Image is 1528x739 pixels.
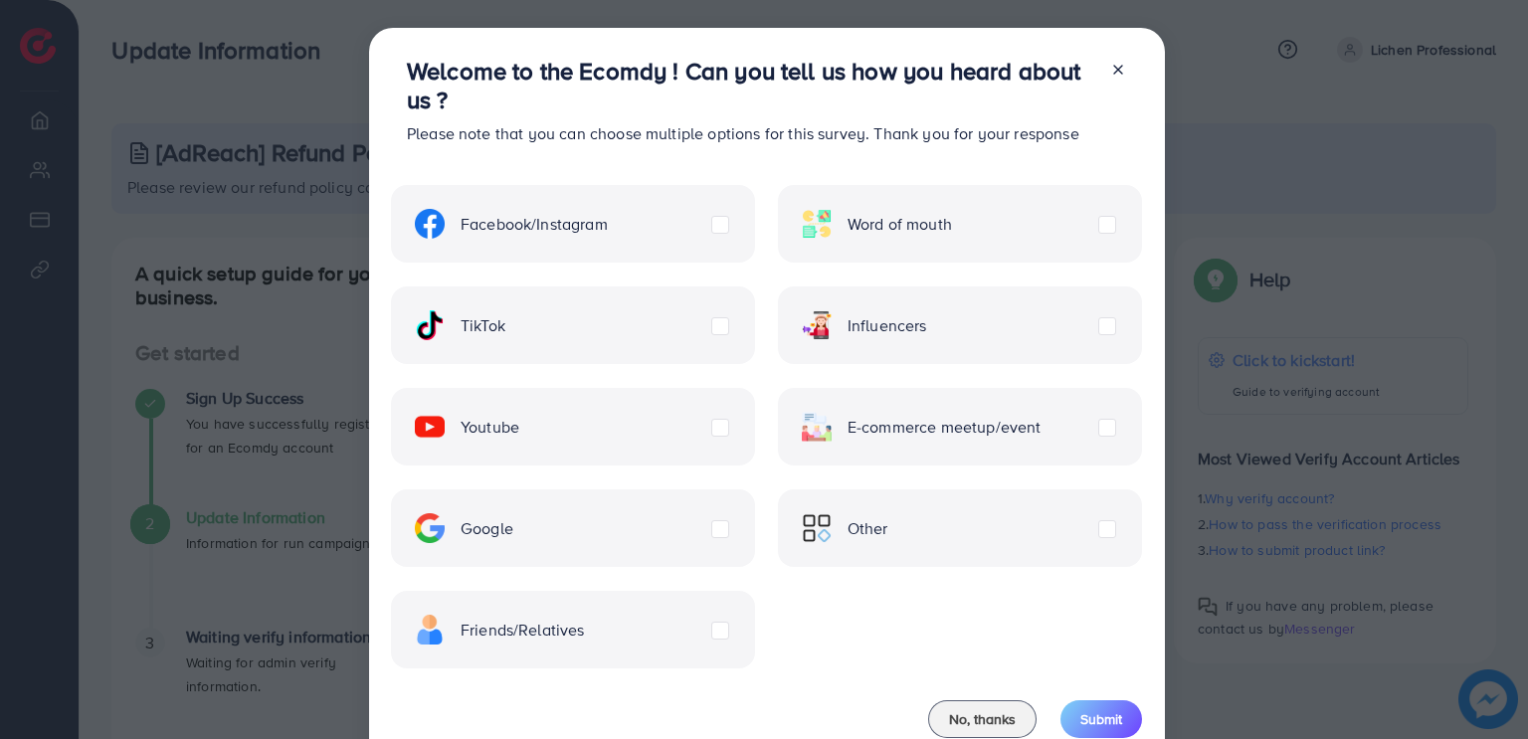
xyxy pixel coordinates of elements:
p: Please note that you can choose multiple options for this survey. Thank you for your response [407,121,1094,145]
span: Word of mouth [848,213,952,236]
span: Youtube [461,416,519,439]
span: TikTok [461,314,505,337]
button: Submit [1060,700,1142,738]
span: Submit [1080,709,1122,729]
img: ic-freind.8e9a9d08.svg [415,615,445,645]
span: Friends/Relatives [461,619,585,642]
button: No, thanks [928,700,1037,738]
span: No, thanks [949,709,1016,729]
span: Influencers [848,314,927,337]
img: ic-google.5bdd9b68.svg [415,513,445,543]
img: ic-youtube.715a0ca2.svg [415,412,445,442]
img: ic-influencers.a620ad43.svg [802,310,832,340]
span: Facebook/Instagram [461,213,608,236]
img: ic-tiktok.4b20a09a.svg [415,310,445,340]
img: ic-facebook.134605ef.svg [415,209,445,239]
img: ic-other.99c3e012.svg [802,513,832,543]
span: Other [848,517,888,540]
span: E-commerce meetup/event [848,416,1042,439]
h3: Welcome to the Ecomdy ! Can you tell us how you heard about us ? [407,57,1094,114]
span: Google [461,517,513,540]
img: ic-ecommerce.d1fa3848.svg [802,412,832,442]
img: ic-word-of-mouth.a439123d.svg [802,209,832,239]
